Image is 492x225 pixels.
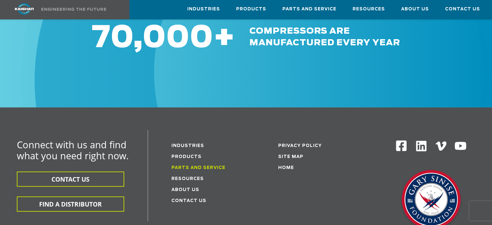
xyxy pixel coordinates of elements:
a: Home [278,166,294,170]
span: Connect with us and find what you need right now. [17,138,129,162]
a: Contact Us [171,199,206,203]
a: Resources [171,177,204,181]
img: Youtube [454,140,467,152]
img: Engineering the future [41,8,106,11]
a: Contact Us [445,0,480,18]
span: Products [236,6,266,13]
a: Products [171,155,202,159]
span: Contact Us [445,6,480,13]
a: Products [236,0,266,18]
button: CONTACT US [17,172,124,187]
a: Parts and service [171,166,225,170]
a: About Us [401,0,429,18]
a: Industries [187,0,220,18]
a: Industries [171,144,204,148]
img: Facebook [395,140,407,152]
span: Industries [187,6,220,13]
a: Parts and Service [282,0,336,18]
img: Linkedin [415,140,428,152]
span: compressors are manufactured every year [249,27,400,47]
img: Vimeo [435,141,446,151]
button: FIND A DISTRIBUTOR [17,197,124,212]
a: About Us [171,188,199,192]
span: About Us [401,6,429,13]
span: Resources [353,6,385,13]
a: Resources [353,0,385,18]
span: + [213,23,235,53]
a: Site Map [278,155,303,159]
span: 70,000 [92,23,213,53]
span: Parts and Service [282,6,336,13]
a: Privacy Policy [278,144,322,148]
